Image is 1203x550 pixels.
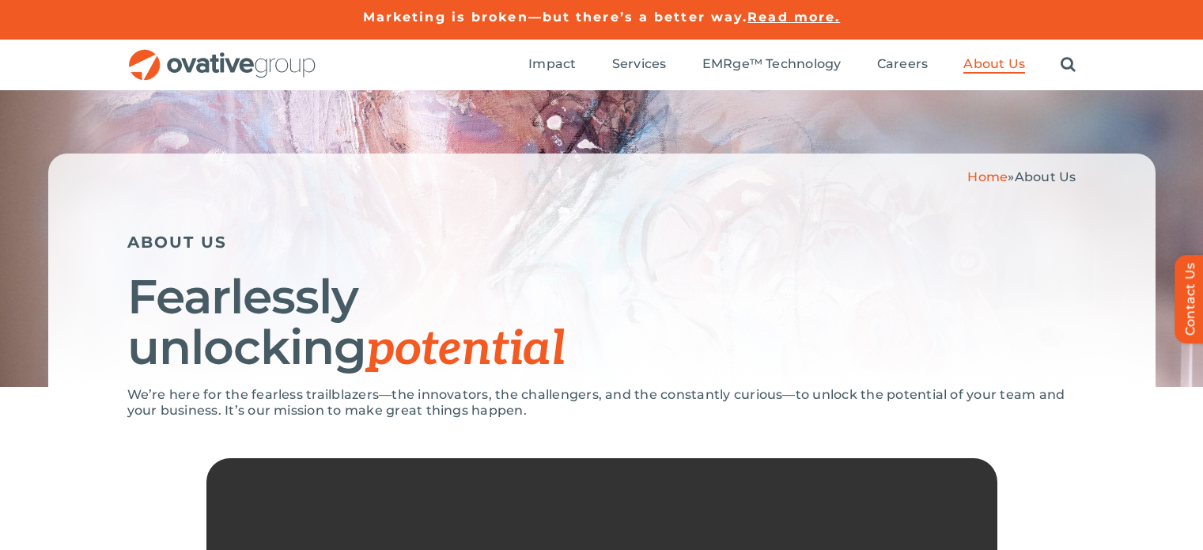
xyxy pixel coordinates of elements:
[963,56,1025,72] span: About Us
[363,9,748,25] a: Marketing is broken—but there’s a better way.
[747,9,840,25] a: Read more.
[967,169,1076,184] span: »
[1061,56,1076,74] a: Search
[366,321,565,378] span: potential
[528,56,576,74] a: Impact
[612,56,667,74] a: Services
[127,47,317,63] a: OG_Full_horizontal_RGB
[127,271,1076,375] h1: Fearlessly unlocking
[528,40,1076,90] nav: Menu
[127,387,1076,419] p: We’re here for the fearless trailblazers—the innovators, the challengers, and the constantly curi...
[1015,169,1076,184] span: About Us
[702,56,842,74] a: EMRge™ Technology
[877,56,929,72] span: Careers
[127,233,1076,252] h5: ABOUT US
[702,56,842,72] span: EMRge™ Technology
[963,56,1025,74] a: About Us
[967,169,1008,184] a: Home
[528,56,576,72] span: Impact
[612,56,667,72] span: Services
[877,56,929,74] a: Careers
